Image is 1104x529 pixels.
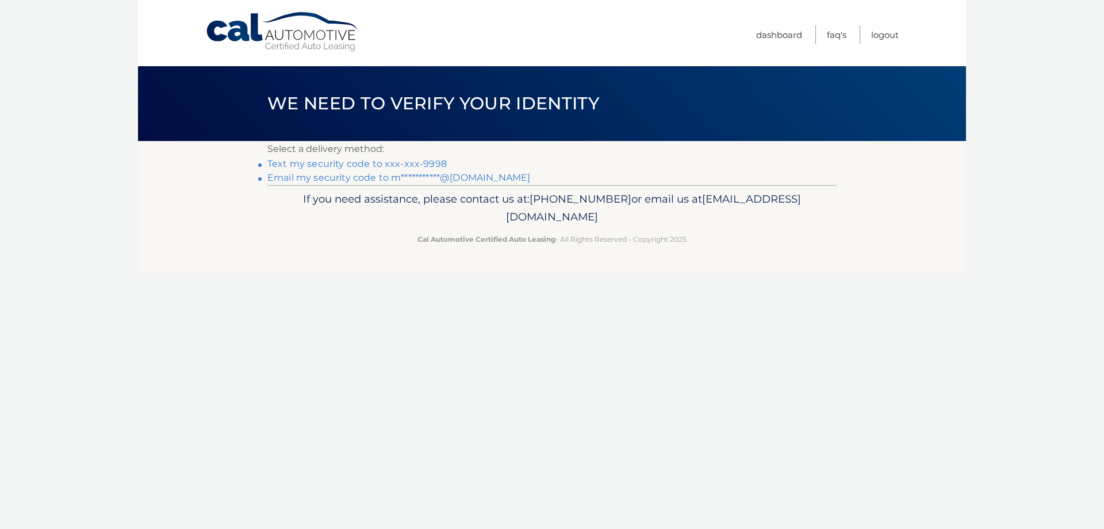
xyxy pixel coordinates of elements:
a: Text my security code to xxx-xxx-9998 [267,158,447,169]
a: Cal Automotive [205,12,361,52]
p: Select a delivery method: [267,141,837,157]
a: FAQ's [827,25,846,44]
span: We need to verify your identity [267,93,599,114]
span: [PHONE_NUMBER] [530,192,631,205]
a: Logout [871,25,899,44]
p: If you need assistance, please contact us at: or email us at [275,190,829,227]
p: - All Rights Reserved - Copyright 2025 [275,233,829,245]
a: Dashboard [756,25,802,44]
strong: Cal Automotive Certified Auto Leasing [417,235,555,243]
